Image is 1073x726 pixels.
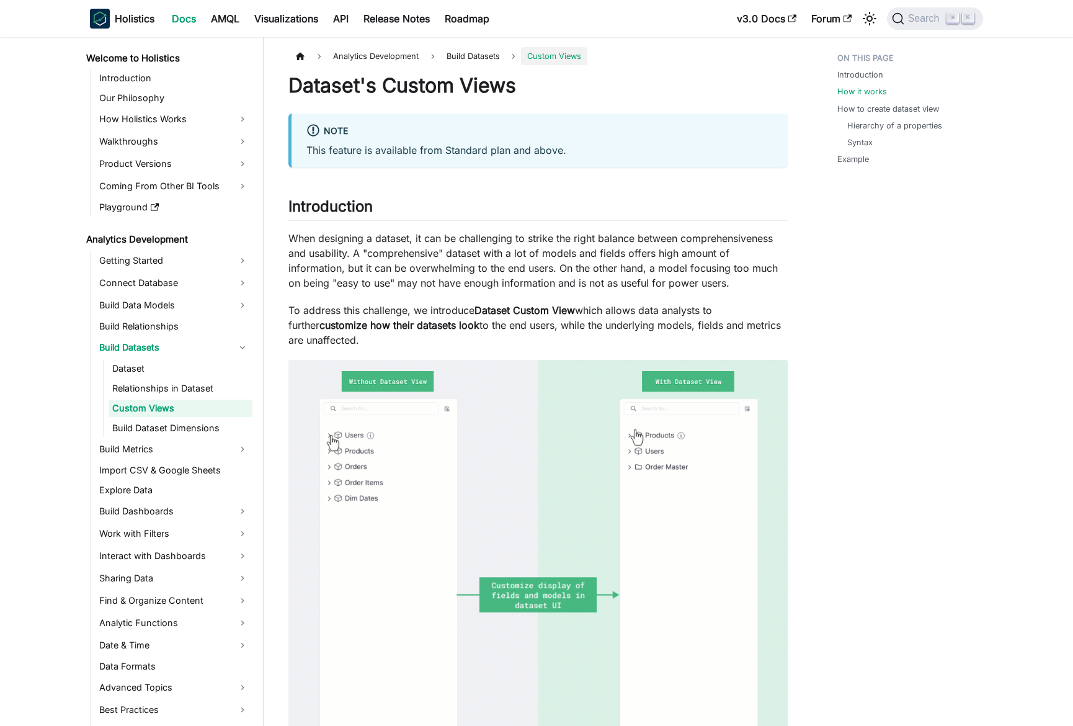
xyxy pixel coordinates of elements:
[78,37,264,726] nav: Docs sidebar
[847,120,942,132] a: Hierarchy of a properties
[96,462,252,479] a: Import CSV & Google Sheets
[356,9,437,29] a: Release Notes
[837,103,939,115] a: How to create dataset view
[288,231,788,290] p: When designing a dataset, it can be challenging to strike the right balance between comprehensive...
[860,9,879,29] button: Switch between dark and light mode (currently light mode)
[96,613,252,633] a: Analytic Functions
[96,199,252,216] a: Playground
[96,69,252,87] a: Introduction
[288,303,788,347] p: To address this challenge, we introduce which allows data analysts to further to the end users, w...
[96,439,252,459] a: Build Metrics
[96,501,252,521] a: Build Dashboards
[96,318,252,335] a: Build Relationships
[82,50,252,67] a: Welcome to Holistics
[837,86,887,97] a: How it works
[96,132,252,151] a: Walkthroughs
[109,419,252,437] a: Build Dataset Dimensions
[847,137,873,148] a: Syntax
[164,9,203,29] a: Docs
[109,400,252,417] a: Custom Views
[521,47,587,65] span: Custom Views
[96,678,252,697] a: Advanced Topics
[109,360,252,377] a: Dataset
[326,9,356,29] a: API
[804,9,859,29] a: Forum
[96,338,252,357] a: Build Datasets
[96,591,252,611] a: Find & Organize Content
[474,304,575,316] strong: Dataset Custom View
[96,154,252,174] a: Product Versions
[96,176,252,196] a: Coming From Other BI Tools
[306,123,773,140] div: Note
[288,47,788,65] nav: Breadcrumbs
[96,482,252,499] a: Explore Data
[96,658,252,675] a: Data Formats
[904,13,947,24] span: Search
[327,47,425,65] span: Analytics Development
[288,73,788,98] h1: Dataset's Custom Views
[962,12,974,24] kbd: K
[96,89,252,107] a: Our Philosophy
[96,524,252,544] a: Work with Filters
[319,319,479,331] strong: customize how their datasets look
[837,153,869,165] a: Example
[90,9,154,29] a: HolisticsHolistics
[203,9,247,29] a: AMQL
[306,143,773,158] p: This feature is available from Standard plan and above.
[109,380,252,397] a: Relationships in Dataset
[96,700,252,720] a: Best Practices
[288,47,312,65] a: Home page
[946,12,959,24] kbd: ⌘
[96,295,252,315] a: Build Data Models
[90,9,110,29] img: Holistics
[96,635,252,655] a: Date & Time
[440,47,506,65] span: Build Datasets
[729,9,804,29] a: v3.0 Docs
[437,9,497,29] a: Roadmap
[887,7,983,30] button: Search (Command+K)
[96,546,252,566] a: Interact with Dashboards
[288,197,788,221] h2: Introduction
[82,231,252,248] a: Analytics Development
[837,69,883,81] a: Introduction
[96,273,252,293] a: Connect Database
[115,11,154,26] b: Holistics
[247,9,326,29] a: Visualizations
[96,568,252,588] a: Sharing Data
[96,109,252,129] a: How Holistics Works
[96,251,252,271] a: Getting Started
